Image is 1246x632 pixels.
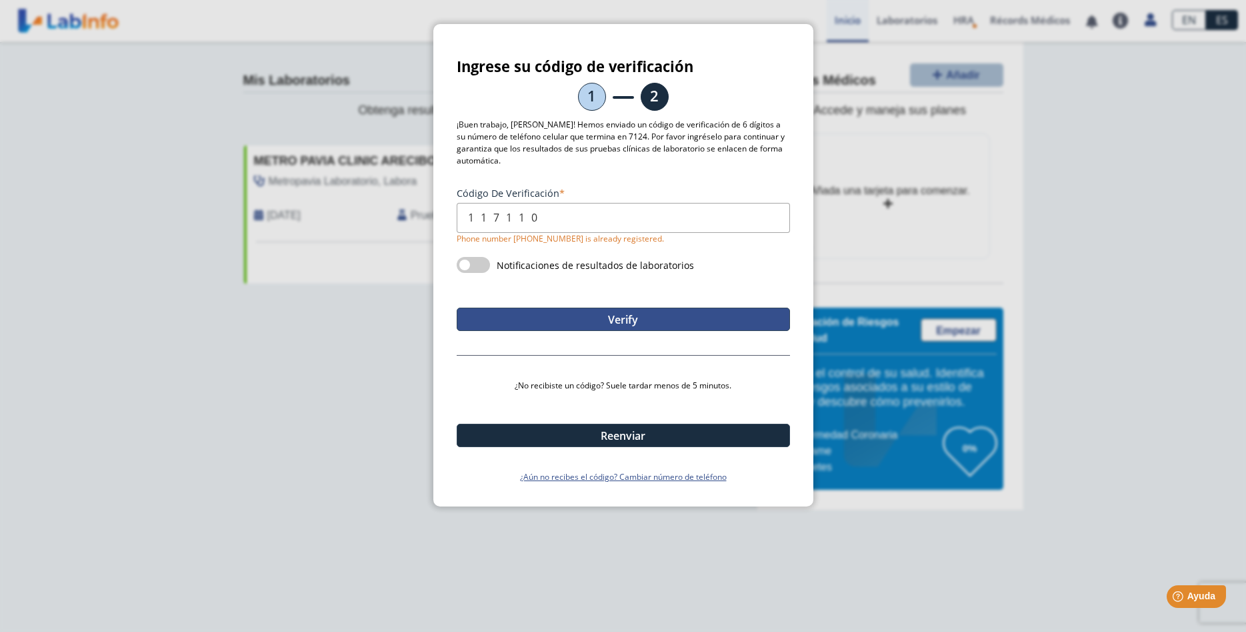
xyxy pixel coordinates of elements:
[457,424,790,447] button: Reenviar
[457,233,664,244] span: Phone number [PHONE_NUMBER] is already registered.
[457,58,790,75] h3: Ingrese su código de verificación
[457,308,790,331] button: Verify
[578,83,606,111] li: 1
[457,119,790,167] p: ¡Buen trabajo, [PERSON_NAME]! Hemos enviado un código de verificación de 6 dígitos a su número de...
[497,259,694,272] label: Notificaciones de resultados de laboratorios
[457,187,790,200] label: Código de verificación
[457,471,790,483] a: ¿Aún no recibes el código? Cambiar número de teléfono
[641,83,669,111] li: 2
[457,203,790,233] input: _ _ _ _ _ _
[1127,580,1231,617] iframe: Help widget launcher
[457,380,790,392] p: ¿No recibiste un código? Suele tardar menos de 5 minutos.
